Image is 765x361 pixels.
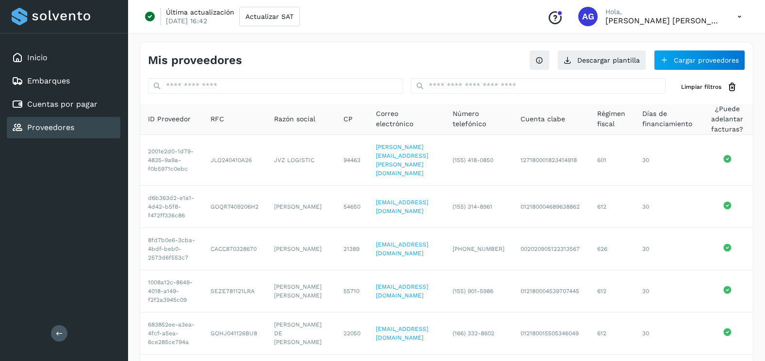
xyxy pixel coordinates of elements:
span: Número telefónico [453,109,505,129]
td: 8fd7b0e6-3cba-4bdf-beb0-2573d6f553c7 [140,228,203,270]
span: Correo electrónico [376,109,437,129]
span: [PHONE_NUMBER] [453,246,505,252]
td: 012180015505346049 [513,312,589,355]
td: 2001e2d0-1d79-4835-9a9a-f0b5971c0ebc [140,135,203,186]
span: (166) 332-8602 [453,330,494,337]
td: 683852ee-a3ea-4fcf-a5ea-6ce285ce794a [140,312,203,355]
td: 94463 [336,135,368,186]
button: Cargar proveedores [654,50,745,70]
td: 22050 [336,312,368,355]
td: 127180001823414918 [513,135,589,186]
td: 30 [635,186,701,228]
td: JLO240410A26 [203,135,266,186]
td: 30 [635,135,701,186]
div: Proveedores [7,117,120,138]
td: CACC870328670 [203,228,266,270]
div: Inicio [7,47,120,68]
td: JVZ LOGISTIC [266,135,336,186]
td: 1008a12c-8649-4018-a149-f2f2a3945c09 [140,270,203,312]
td: 21389 [336,228,368,270]
td: 54650 [336,186,368,228]
a: [PERSON_NAME][EMAIL_ADDRESS][PERSON_NAME][DOMAIN_NAME] [376,144,428,177]
a: [EMAIL_ADDRESS][DOMAIN_NAME] [376,241,428,257]
p: Última actualización [166,8,234,16]
span: Actualizar SAT [245,13,293,20]
button: Limpiar filtros [673,78,745,96]
td: 30 [635,270,701,312]
td: 012180004689638862 [513,186,589,228]
a: [EMAIL_ADDRESS][DOMAIN_NAME] [376,326,428,341]
td: 626 [589,228,635,270]
span: Cuenta clabe [521,114,565,124]
h4: Mis proveedores [148,53,242,67]
span: Régimen fiscal [597,109,627,129]
td: 30 [635,312,701,355]
span: RFC [211,114,224,124]
span: (155) 314-8961 [453,203,492,210]
td: [PERSON_NAME] [266,186,336,228]
td: SEZE781121LRA [203,270,266,312]
span: Limpiar filtros [681,82,721,91]
a: Inicio [27,53,48,62]
td: d6b363d2-e1a1-4d42-b5f8-f472ff336c86 [140,186,203,228]
td: GOQR7409206H2 [203,186,266,228]
p: [DATE] 16:42 [166,16,207,25]
span: (155) 418-0850 [453,157,493,164]
span: ID Proveedor [148,114,191,124]
a: Proveedores [27,123,74,132]
td: [PERSON_NAME] DE [PERSON_NAME] [266,312,336,355]
span: Días de financiamiento [642,109,694,129]
button: Actualizar SAT [239,7,300,26]
div: Embarques [7,70,120,92]
span: CP [343,114,353,124]
td: 612 [589,270,635,312]
td: 55710 [336,270,368,312]
div: Cuentas por pagar [7,94,120,115]
td: 30 [635,228,701,270]
td: 612 [589,312,635,355]
p: Abigail Gonzalez Leon [605,16,722,25]
td: GOHJ041126BU8 [203,312,266,355]
td: [PERSON_NAME] [266,228,336,270]
p: Hola, [605,8,722,16]
a: [EMAIL_ADDRESS][DOMAIN_NAME] [376,199,428,214]
td: 012180004539707445 [513,270,589,312]
span: ¿Puede adelantar facturas? [709,104,745,134]
a: Cuentas por pagar [27,99,98,109]
td: [PERSON_NAME] [PERSON_NAME] [266,270,336,312]
button: Descargar plantilla [557,50,646,70]
span: (155) 901-5986 [453,288,493,295]
td: 601 [589,135,635,186]
td: 002020905122313567 [513,228,589,270]
span: Razón social [274,114,315,124]
a: Embarques [27,76,70,85]
a: [EMAIL_ADDRESS][DOMAIN_NAME] [376,283,428,299]
td: 612 [589,186,635,228]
